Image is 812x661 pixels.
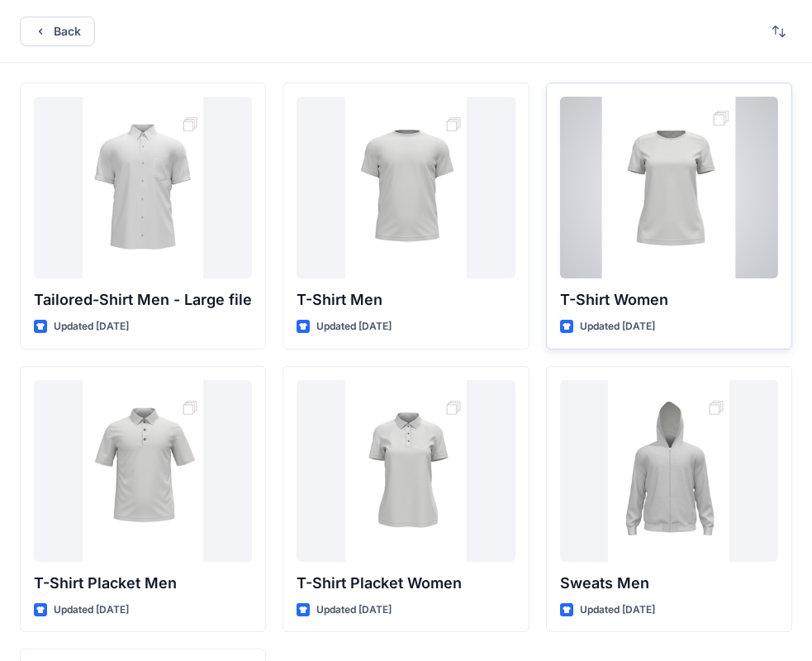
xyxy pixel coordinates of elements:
p: T-Shirt Women [560,288,778,311]
p: Updated [DATE] [316,318,392,335]
p: Updated [DATE] [54,602,129,619]
p: Updated [DATE] [580,602,655,619]
p: T-Shirt Placket Men [34,572,252,595]
a: Tailored-Shirt Men - Large file [34,97,252,278]
p: Tailored-Shirt Men - Large file [34,288,252,311]
a: T-Shirt Women [560,97,778,278]
p: Updated [DATE] [580,318,655,335]
p: Sweats Men [560,572,778,595]
p: T-Shirt Placket Women [297,572,515,595]
a: Sweats Men [560,380,778,562]
a: T-Shirt Placket Women [297,380,515,562]
p: Updated [DATE] [316,602,392,619]
p: Updated [DATE] [54,318,129,335]
a: T-Shirt Placket Men [34,380,252,562]
a: T-Shirt Men [297,97,515,278]
button: Back [20,17,95,46]
p: T-Shirt Men [297,288,515,311]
